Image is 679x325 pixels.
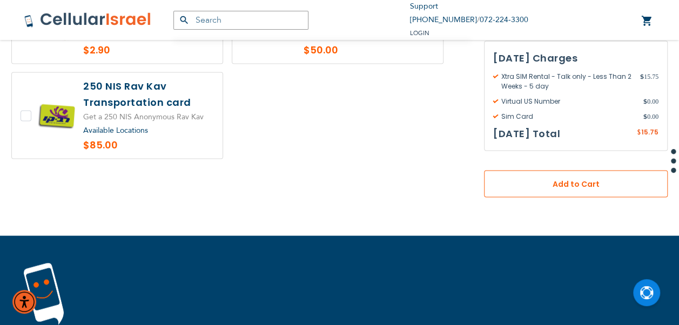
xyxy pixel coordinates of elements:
[410,29,429,37] span: Login
[643,112,647,121] span: $
[410,15,477,25] a: [PHONE_NUMBER]
[484,171,668,198] button: Add to Cart
[480,15,528,25] a: 072-224-3300
[493,112,643,121] span: Sim Card
[493,126,560,142] h3: [DATE] Total
[637,128,641,138] span: $
[641,127,658,137] span: 15.75
[643,112,658,121] span: 0.00
[640,72,658,91] span: 15.75
[493,97,643,106] span: Virtual US Number
[643,97,658,106] span: 0.00
[493,72,640,91] span: Xtra SIM Rental - Talk only - Less Than 2 Weeks - 5 day
[173,11,308,30] input: Search
[83,30,148,40] a: Available Locations
[643,97,647,106] span: $
[410,1,438,11] a: Support
[520,179,632,190] span: Add to Cart
[83,125,148,136] a: Available Locations
[493,50,658,66] h3: [DATE] Charges
[410,13,528,27] li: /
[12,290,36,314] div: Accessibility Menu
[24,12,152,28] img: Cellular Israel
[640,72,644,82] span: $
